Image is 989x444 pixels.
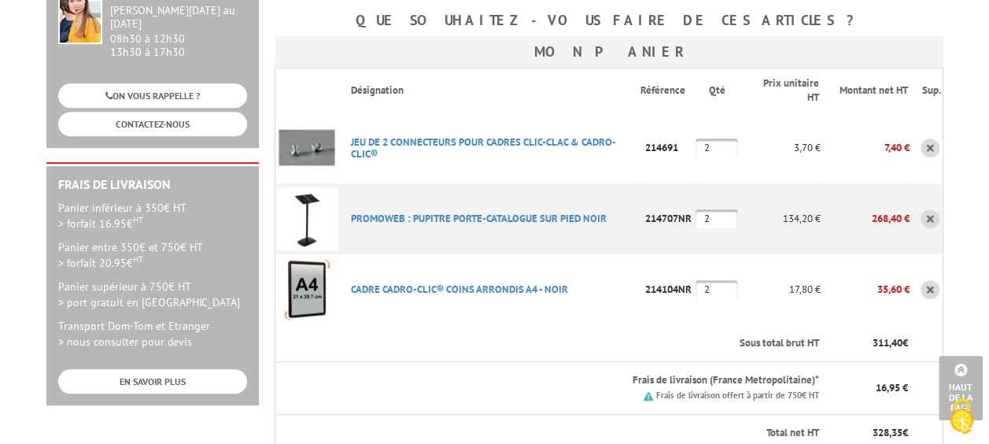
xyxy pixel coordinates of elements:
p: 17,80 € [737,276,820,303]
button: Cookies (fenêtre modale) [934,390,989,444]
img: picto.png [644,391,653,401]
span: 328,35 [872,426,902,439]
a: JEU DE 2 CONNECTEURS POUR CADRES CLIC-CLAC & CADRO-CLIC® [351,135,616,161]
img: PROMOWEB : PUPITRE PORTE-CATALOGUE SUR PIED NOIR [275,187,338,250]
img: Cookies (fenêtre modale) [942,397,981,436]
p: Référence [640,83,694,98]
p: Transport Dom-Tom et Etranger [58,318,247,350]
a: CONTACTEZ-NOUS [58,112,247,136]
small: Frais de livraison offert à partir de 750€ HT [655,390,818,401]
p: Prix unitaire HT [750,76,818,105]
p: 3,70 € [737,134,820,161]
p: Frais de livraison (France Metropolitaine)* [351,373,819,388]
span: 311,40 [872,336,902,350]
sup: HT [133,214,143,225]
th: Qté [696,68,737,113]
p: 268,40 € [820,205,909,232]
span: > forfait 20.95€ [58,256,143,270]
sup: HT [133,253,143,265]
th: Sup. [909,68,943,113]
p: Panier supérieur à 750€ HT [58,279,247,310]
b: Que souhaitez-vous faire de ces articles ? [356,11,862,29]
span: > port gratuit en [GEOGRAPHIC_DATA] [58,295,240,309]
th: Sous total brut HT [338,325,821,362]
div: [PERSON_NAME][DATE] au [DATE] [110,4,247,31]
p: Panier entre 350€ et 750€ HT [58,239,247,271]
span: > nous consulter pour devis [58,335,192,349]
p: Panier inférieur à 350€ HT [58,200,247,231]
p: 214104NR [640,276,696,303]
a: CADRE CADRO-CLIC® COINS ARRONDIS A4 - NOIR [351,283,568,296]
p: 214691 [640,134,696,161]
p: 35,60 € [820,276,909,303]
th: Désignation [338,68,640,113]
div: 08h30 à 12h30 13h30 à 17h30 [110,4,247,58]
a: Haut de la page [939,356,983,420]
h3: Mon panier [275,36,943,68]
p: 214707NR [640,205,696,232]
a: PROMOWEB : PUPITRE PORTE-CATALOGUE SUR PIED NOIR [351,212,607,225]
a: EN SAVOIR PLUS [58,369,247,394]
p: € [832,426,907,441]
p: 7,40 € [820,134,909,161]
h2: Frais de Livraison [58,178,247,192]
span: 16,95 € [875,381,907,394]
p: 134,20 € [737,205,820,232]
p: € [832,336,907,351]
img: JEU DE 2 CONNECTEURS POUR CADRES CLIC-CLAC & CADRO-CLIC® [275,117,338,179]
p: Montant net HT [832,83,907,98]
a: ON VOUS RAPPELLE ? [58,83,247,108]
span: > forfait 16.95€ [58,216,143,231]
img: CADRE CADRO-CLIC® COINS ARRONDIS A4 - NOIR [275,258,338,321]
p: Total net HT [288,426,819,441]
